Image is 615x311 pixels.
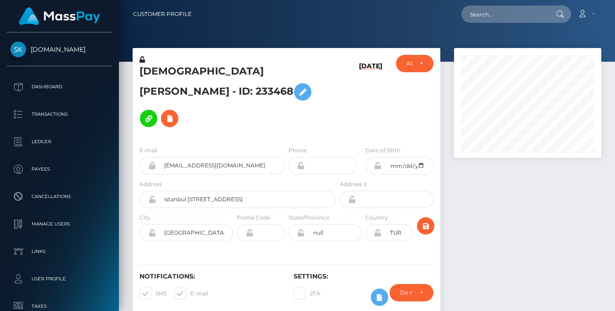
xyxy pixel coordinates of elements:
h6: Settings: [294,273,434,280]
a: User Profile [7,268,112,290]
a: Dashboard [7,75,112,98]
label: State/Province [289,214,329,222]
img: MassPay Logo [19,7,100,25]
p: Links [11,245,108,258]
label: Phone [289,146,307,155]
a: Links [7,240,112,263]
a: Cancellations [7,185,112,208]
a: Ledger [7,130,112,153]
span: [DOMAIN_NAME] [7,45,112,54]
p: Manage Users [11,217,108,231]
h6: Notifications: [139,273,280,280]
img: Skin.Land [11,42,26,57]
label: E-mail [139,146,157,155]
button: ACTIVE [396,55,433,72]
p: Dashboard [11,80,108,94]
label: Date of Birth [365,146,401,155]
a: Payees [7,158,112,181]
label: Address [139,180,162,188]
label: Postal Code [237,214,270,222]
p: Payees [11,162,108,176]
label: SMS [139,288,167,300]
p: Transactions [11,107,108,121]
p: Cancellations [11,190,108,204]
a: Customer Profile [133,5,192,24]
button: Do not require [390,284,433,301]
label: Country [365,214,388,222]
div: Do not require [400,289,412,296]
label: 2FA [294,288,321,300]
input: Search... [461,5,547,23]
p: User Profile [11,272,108,286]
label: Address 2 [340,180,367,188]
label: City [139,214,150,222]
h6: [DATE] [359,62,382,135]
div: ACTIVE [406,60,412,67]
h5: [DEMOGRAPHIC_DATA][PERSON_NAME] - ID: 233468 [139,64,331,132]
a: Manage Users [7,213,112,236]
a: Transactions [7,103,112,126]
p: Ledger [11,135,108,149]
label: E-mail [174,288,208,300]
